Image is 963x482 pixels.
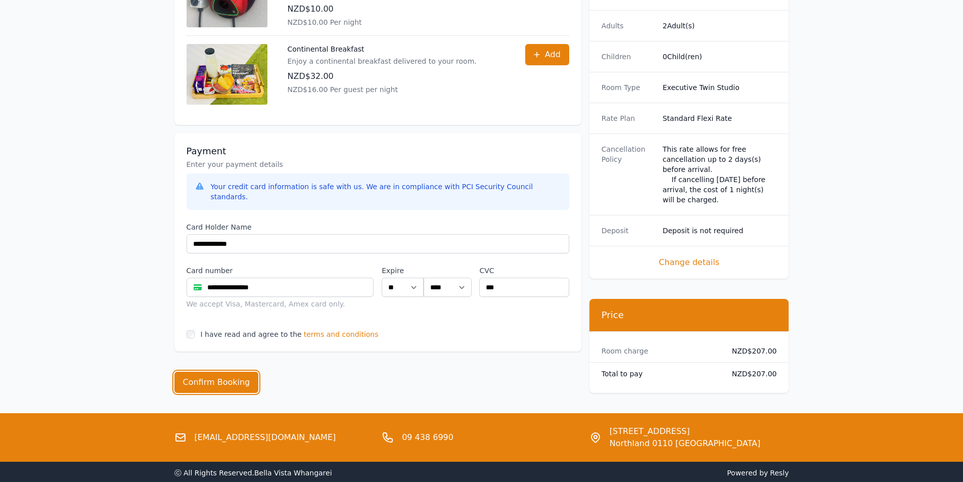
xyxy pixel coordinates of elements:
p: Enter your payment details [187,159,569,169]
a: Resly [770,469,789,477]
p: NZD$32.00 [288,70,477,82]
dt: Room charge [602,346,716,356]
dt: Total to pay [602,369,716,379]
dd: NZD$207.00 [724,369,777,379]
dt: Adults [602,21,655,31]
div: We accept Visa, Mastercard, Amex card only. [187,299,374,309]
p: NZD$10.00 [288,3,505,15]
h3: Price [602,309,777,321]
label: Expire [382,266,424,276]
a: [EMAIL_ADDRESS][DOMAIN_NAME] [195,431,336,444]
p: NZD$16.00 Per guest per night [288,84,477,95]
button: Add [525,44,569,65]
span: Powered by [486,468,789,478]
span: [STREET_ADDRESS] [610,425,760,437]
dt: Children [602,52,655,62]
p: Continental Breakfast [288,44,477,54]
dd: 2 Adult(s) [663,21,777,31]
label: Card Holder Name [187,222,569,232]
dd: 0 Child(ren) [663,52,777,62]
dd: Deposit is not required [663,226,777,236]
dt: Rate Plan [602,113,655,123]
label: I have read and agree to the [201,330,302,338]
dd: NZD$207.00 [724,346,777,356]
p: NZD$10.00 Per night [288,17,505,27]
a: 09 438 6990 [402,431,453,444]
img: Continental Breakfast [187,44,267,105]
dd: Standard Flexi Rate [663,113,777,123]
span: Northland 0110 [GEOGRAPHIC_DATA] [610,437,760,450]
div: Your credit card information is safe with us. We are in compliance with PCI Security Council stan... [211,182,561,202]
label: . [424,266,471,276]
label: CVC [479,266,569,276]
dt: Deposit [602,226,655,236]
label: Card number [187,266,374,276]
dt: Cancellation Policy [602,144,655,205]
dd: Executive Twin Studio [663,82,777,93]
span: Change details [602,256,777,269]
span: terms and conditions [304,329,379,339]
dt: Room Type [602,82,655,93]
span: Add [545,49,561,61]
h3: Payment [187,145,569,157]
button: Confirm Booking [174,372,259,393]
span: ⓒ All Rights Reserved. Bella Vista Whangarei [174,469,332,477]
div: This rate allows for free cancellation up to 2 days(s) before arrival. If cancelling [DATE] befor... [663,144,777,205]
p: Enjoy a continental breakfast delivered to your room. [288,56,477,66]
